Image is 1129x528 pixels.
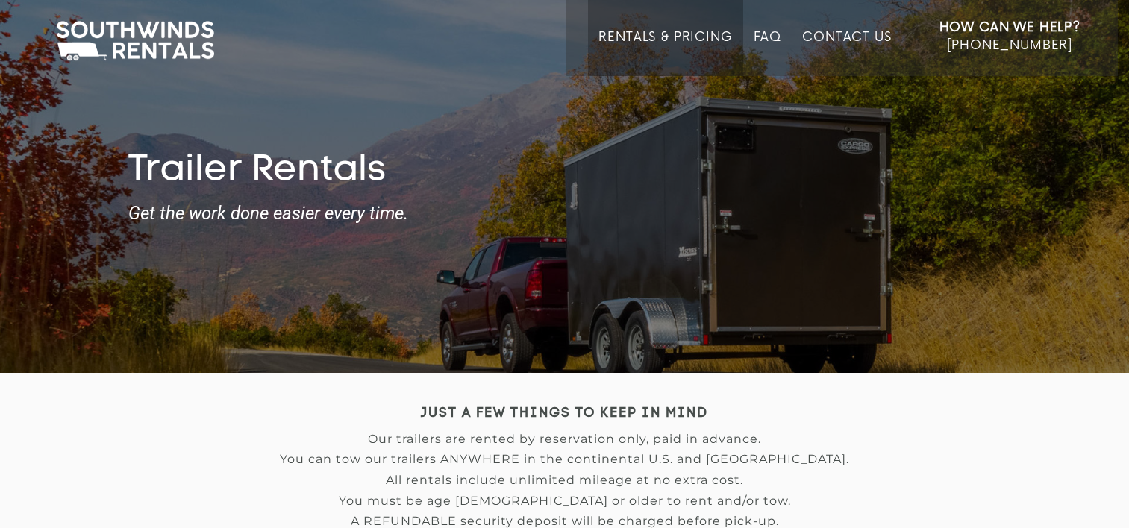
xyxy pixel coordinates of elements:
[128,453,1001,466] p: You can tow our trailers ANYWHERE in the continental U.S. and [GEOGRAPHIC_DATA].
[128,474,1001,487] p: All rentals include unlimited mileage at no extra cost.
[947,38,1072,53] span: [PHONE_NUMBER]
[128,150,1001,193] h1: Trailer Rentals
[939,20,1080,35] strong: How Can We Help?
[421,407,708,420] strong: JUST A FEW THINGS TO KEEP IN MIND
[802,30,891,76] a: Contact Us
[49,18,222,64] img: Southwinds Rentals Logo
[754,30,782,76] a: FAQ
[598,30,732,76] a: Rentals & Pricing
[128,515,1001,528] p: A REFUNDABLE security deposit will be charged before pick-up.
[128,433,1001,446] p: Our trailers are rented by reservation only, paid in advance.
[128,494,1001,508] p: You must be age [DEMOGRAPHIC_DATA] or older to rent and/or tow.
[939,19,1080,65] a: How Can We Help? [PHONE_NUMBER]
[128,204,1001,223] strong: Get the work done easier every time.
